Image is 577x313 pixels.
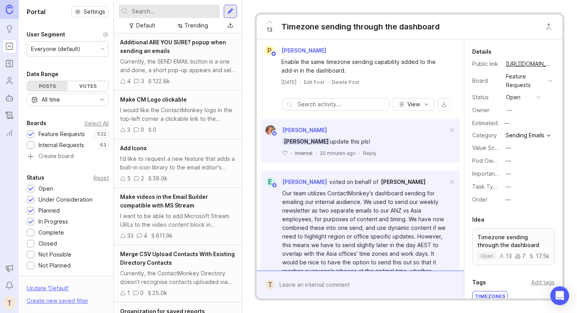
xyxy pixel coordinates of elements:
[2,22,16,36] a: Ideas
[291,150,292,156] div: ·
[529,253,550,259] div: 17.5k
[260,45,332,56] a: P[PERSON_NAME]
[271,131,277,136] img: member badge
[114,139,242,188] a: Add IconsI'd like to request a new feature that adds a built-in icon library to the email editor'...
[140,289,144,297] div: 0
[2,108,16,122] a: Changelog
[38,239,57,248] div: Closed
[329,178,378,186] div: voted on behalf of
[100,142,106,148] p: 63
[304,79,324,86] div: Edit Post
[6,5,13,14] img: Canny Home
[472,157,512,164] label: Pod Ownership
[282,127,327,133] span: [PERSON_NAME]
[282,178,327,185] span: [PERSON_NAME]
[27,153,109,160] a: Create board
[120,155,236,172] div: I'd like to request a new feature that adds a built-in icon library to the email editor's content...
[281,79,296,86] a: [DATE]
[381,178,425,185] span: [PERSON_NAME]
[472,183,500,190] label: Task Type
[120,39,226,54] span: Additional ARE YOU SURE? popup when sending an emails
[473,291,508,301] div: timezones
[506,195,511,204] div: —
[327,79,329,86] div: ·
[153,126,156,134] div: 0
[295,150,312,156] div: Internal
[96,96,108,103] svg: toggle icon
[507,106,512,115] div: —
[38,217,68,226] div: In Progress
[120,193,208,209] span: Make videos in the Email Builder compatible with MS Stream
[502,118,512,128] div: —
[38,141,84,149] div: Internal Requests
[93,176,109,180] div: Reset
[359,150,360,156] div: ·
[120,96,187,103] span: Make CM Logo clickable
[407,100,420,108] span: View
[472,60,500,68] div: Public link
[114,188,242,245] a: Make videos in the Email Builder compatible with MS StreamI want to be able to add Microsoft Stre...
[38,195,93,204] div: Under Consideration
[27,30,65,39] div: User Segment
[2,296,16,310] button: T
[2,56,16,71] a: Roadmaps
[153,77,170,86] div: 122.8k
[504,59,555,69] a: [URL][DOMAIN_NAME]
[271,182,277,188] img: member badge
[515,253,526,259] div: 7
[282,138,330,145] span: [PERSON_NAME]
[38,261,71,270] div: Not Planned
[84,121,109,126] div: Select All
[472,228,555,265] a: Timezone sending through the dashboardopen13717.5k
[132,7,217,16] input: Search...
[127,77,131,86] div: 4
[281,79,296,85] time: [DATE]
[506,182,511,191] div: —
[531,278,555,287] div: Add tags
[281,21,440,32] div: Timezone sending through the dashboard
[27,69,58,79] div: Date Range
[120,269,236,286] div: Currently, the ContactMonkey Directory doesn't recognise contacts uploaded via CSV if they alread...
[152,289,167,297] div: 25.0k
[27,173,44,182] div: Status
[472,131,500,140] div: Category
[127,174,131,183] div: 5
[282,137,447,146] div: update this pls!
[120,106,236,123] div: I would like the ContactMonkey logo in the top-left corner a clickable link to the homepage. It's...
[156,231,173,240] div: 611.9k
[261,177,327,187] a: E[PERSON_NAME]
[506,93,520,102] div: open
[270,51,276,57] img: member badge
[282,189,447,293] div: Our team utilizes ContactMonkey's dashboard sending for emailing our internal audience. We used t...
[363,150,376,156] div: Reply
[2,39,16,53] a: Portal
[136,21,155,30] div: Default
[265,280,275,290] div: T
[114,245,242,302] a: Merge CSV Upload Contacts With Existing Directory ContactsCurrently, the ContactMonkey Directory ...
[42,95,60,104] div: All time
[472,144,502,151] label: Value Scale
[141,77,144,86] div: 3
[127,289,130,297] div: 1
[27,7,46,16] h1: Portal
[84,8,105,16] span: Settings
[265,45,275,56] div: P
[472,215,484,224] div: Idea
[506,72,545,89] div: Feature Requests
[71,6,109,17] button: Settings
[27,297,88,305] div: Create new saved filter
[127,126,130,134] div: 3
[506,169,511,178] div: —
[541,19,557,35] button: Close button
[480,253,493,259] p: open
[472,278,486,287] div: Tags
[120,212,236,229] div: I want to be able to add Microsoft Stream URLs to the video content block in ContactMonkey and ha...
[506,156,511,165] div: —
[393,98,435,111] button: View
[120,57,236,75] div: Currently, the SEND EMAIL button is a one and done, a short pop-up appears and self clears to con...
[261,125,327,135] a: Bronwen W[PERSON_NAME]
[499,253,512,259] div: 13
[68,81,108,91] div: Votes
